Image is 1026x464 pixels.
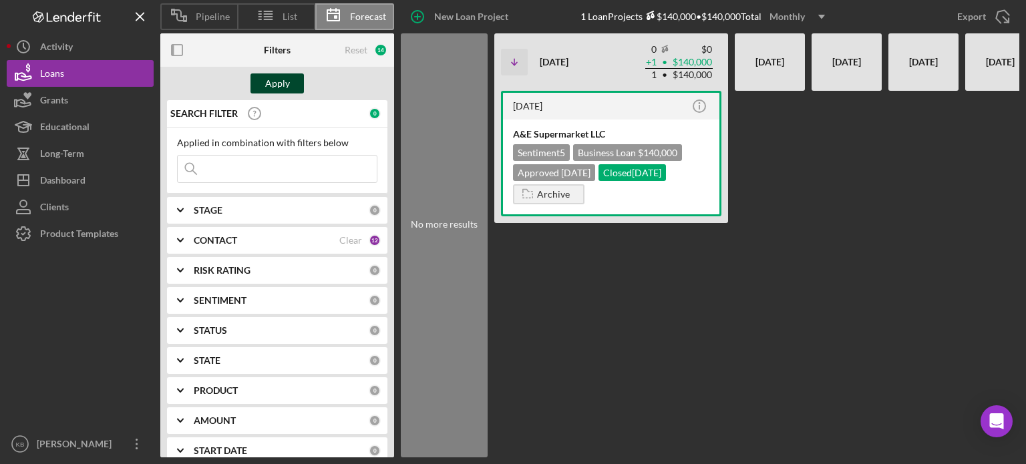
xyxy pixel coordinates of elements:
[645,69,657,81] td: 1
[369,234,381,246] div: 12
[283,11,297,22] span: List
[944,3,1019,30] button: Export
[170,108,238,119] b: SEARCH FILTER
[540,56,568,67] b: [DATE]
[369,355,381,367] div: 0
[895,39,952,85] div: [DATE]
[643,11,696,22] div: $140,000
[40,140,84,170] div: Long-Term
[194,445,247,456] b: START DATE
[40,113,90,144] div: Educational
[7,87,154,113] button: Grants
[7,220,154,247] button: Product Templates
[672,43,713,56] td: $0
[40,33,73,63] div: Activity
[672,56,713,69] td: $140,000
[345,45,367,55] div: Reset
[401,3,522,30] button: New Loan Project
[177,138,377,148] div: Applied in combination with filters below
[7,33,154,60] button: Activity
[196,11,230,22] span: Pipeline
[16,441,25,448] text: KB
[369,385,381,397] div: 0
[513,144,570,161] div: Sentiment 5
[537,184,570,204] div: Archive
[369,107,381,120] div: 0
[761,7,833,27] button: Monthly
[250,73,304,93] button: Apply
[598,164,666,181] div: Closed [DATE]
[7,431,154,457] button: KB[PERSON_NAME]
[194,355,220,366] b: STATE
[40,167,85,197] div: Dashboard
[369,264,381,276] div: 0
[580,7,833,27] div: 1 Loan Projects • $140,000 Total
[264,45,291,55] b: Filters
[369,415,381,427] div: 0
[7,60,154,87] button: Loans
[40,87,68,117] div: Grants
[672,69,713,81] td: $140,000
[645,43,657,56] td: 0
[33,431,120,461] div: [PERSON_NAME]
[645,56,657,69] td: + 1
[194,265,250,276] b: RISK RATING
[40,220,118,250] div: Product Templates
[350,11,386,22] span: Forecast
[369,294,381,306] div: 0
[434,3,508,30] div: New Loan Project
[513,128,709,141] div: A&E Supermarket LLC
[265,73,290,93] div: Apply
[194,415,236,426] b: AMOUNT
[194,205,222,216] b: STAGE
[513,164,595,181] div: Approved [DATE]
[194,235,237,246] b: CONTACT
[513,184,584,204] button: Archive
[369,324,381,336] div: 0
[7,140,154,167] button: Long-Term
[513,100,542,111] time: 2025-06-02 13:36
[573,144,682,161] div: Business Loan $140,000
[194,295,246,306] b: SENTIMENT
[818,39,875,85] div: [DATE]
[339,235,362,246] div: Clear
[7,113,154,140] button: Educational
[369,204,381,216] div: 0
[981,405,1013,437] div: Open Intercom Messenger
[40,60,64,90] div: Loans
[957,3,986,30] div: Export
[741,39,798,85] div: [DATE]
[40,194,69,224] div: Clients
[401,219,488,230] div: No more results
[194,325,227,336] b: STATUS
[369,445,381,457] div: 0
[7,167,154,194] button: Dashboard
[374,43,387,57] div: 14
[501,91,721,216] a: [DATE]A&E Supermarket LLCSentiment5Business Loan $140,000Approved [DATE]Closed[DATE]Archive
[769,7,805,27] div: Monthly
[661,58,669,67] span: •
[7,194,154,220] button: Clients
[194,385,238,396] b: PRODUCT
[661,71,669,79] span: •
